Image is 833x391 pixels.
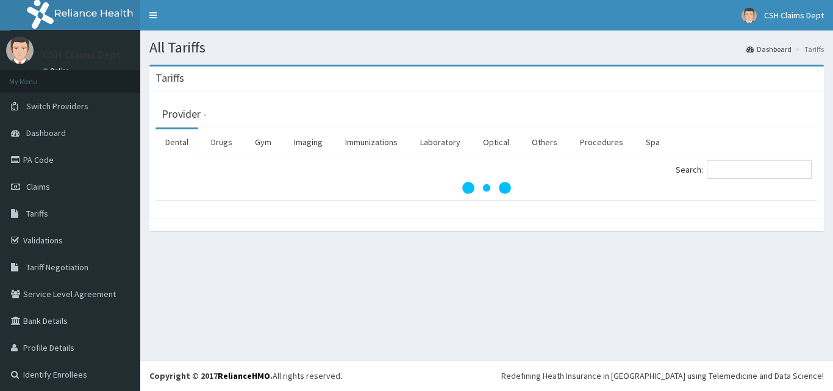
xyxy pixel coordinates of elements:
[6,37,34,64] img: User Image
[746,44,792,54] a: Dashboard
[149,40,824,56] h1: All Tariffs
[26,101,88,112] span: Switch Providers
[707,160,812,179] input: Search:
[43,49,121,60] p: CSH Claims Dept
[156,73,184,84] h3: Tariffs
[636,129,670,155] a: Spa
[26,127,66,138] span: Dashboard
[284,129,332,155] a: Imaging
[676,160,812,179] label: Search:
[764,10,824,21] span: CSH Claims Dept
[140,360,833,391] footer: All rights reserved.
[218,370,270,381] a: RelianceHMO
[335,129,407,155] a: Immunizations
[26,208,48,219] span: Tariffs
[43,66,72,75] a: Online
[162,109,207,120] h3: Provider -
[742,8,757,23] img: User Image
[473,129,519,155] a: Optical
[156,129,198,155] a: Dental
[570,129,633,155] a: Procedures
[501,370,824,382] div: Redefining Heath Insurance in [GEOGRAPHIC_DATA] using Telemedicine and Data Science!
[793,44,824,54] li: Tariffs
[462,163,511,212] svg: audio-loading
[26,181,50,192] span: Claims
[245,129,281,155] a: Gym
[149,370,273,381] strong: Copyright © 2017 .
[522,129,567,155] a: Others
[201,129,242,155] a: Drugs
[410,129,470,155] a: Laboratory
[26,262,88,273] span: Tariff Negotiation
